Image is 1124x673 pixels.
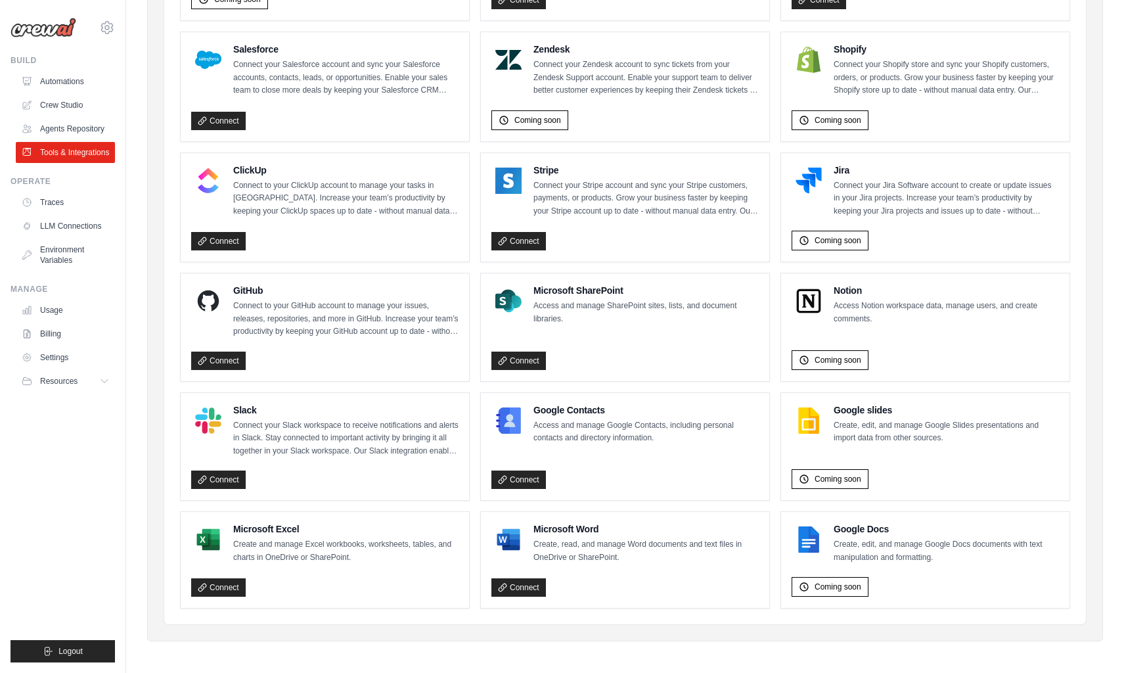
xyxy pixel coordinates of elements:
[533,284,759,297] h4: Microsoft SharePoint
[796,168,822,194] img: Jira Logo
[11,284,115,294] div: Manage
[233,300,459,338] p: Connect to your GitHub account to manage your issues, releases, repositories, and more in GitHub....
[195,168,221,194] img: ClickUp Logo
[491,352,546,370] a: Connect
[11,176,115,187] div: Operate
[233,58,459,97] p: Connect your Salesforce account and sync your Salesforce accounts, contacts, leads, or opportunit...
[233,419,459,458] p: Connect your Slack workspace to receive notifications and alerts in Slack. Stay connected to impo...
[16,142,115,163] a: Tools & Integrations
[11,55,115,66] div: Build
[233,522,459,536] h4: Microsoft Excel
[233,164,459,177] h4: ClickUp
[533,58,759,97] p: Connect your Zendesk account to sync tickets from your Zendesk Support account. Enable your suppo...
[495,526,522,553] img: Microsoft Word Logo
[834,522,1059,536] h4: Google Docs
[834,300,1059,325] p: Access Notion workspace data, manage users, and create comments.
[11,640,115,662] button: Logout
[533,419,759,445] p: Access and manage Google Contacts, including personal contacts and directory information.
[815,474,861,484] span: Coming soon
[495,288,522,314] img: Microsoft SharePoint Logo
[491,471,546,489] a: Connect
[195,407,221,434] img: Slack Logo
[796,407,822,434] img: Google slides Logo
[233,284,459,297] h4: GitHub
[195,47,221,73] img: Salesforce Logo
[495,47,522,73] img: Zendesk Logo
[16,323,115,344] a: Billing
[191,352,246,370] a: Connect
[16,192,115,213] a: Traces
[796,288,822,314] img: Notion Logo
[834,284,1059,297] h4: Notion
[533,300,759,325] p: Access and manage SharePoint sites, lists, and document libraries.
[191,578,246,597] a: Connect
[233,43,459,56] h4: Salesforce
[16,300,115,321] a: Usage
[16,118,115,139] a: Agents Repository
[195,526,221,553] img: Microsoft Excel Logo
[815,115,861,126] span: Coming soon
[495,407,522,434] img: Google Contacts Logo
[195,288,221,314] img: GitHub Logo
[533,522,759,536] h4: Microsoft Word
[834,58,1059,97] p: Connect your Shopify store and sync your Shopify customers, orders, or products. Grow your busine...
[533,179,759,218] p: Connect your Stripe account and sync your Stripe customers, payments, or products. Grow your busi...
[491,578,546,597] a: Connect
[495,168,522,194] img: Stripe Logo
[58,646,83,657] span: Logout
[16,371,115,392] button: Resources
[796,526,822,553] img: Google Docs Logo
[834,538,1059,564] p: Create, edit, and manage Google Docs documents with text manipulation and formatting.
[533,404,759,417] h4: Google Contacts
[815,582,861,592] span: Coming soon
[815,355,861,365] span: Coming soon
[16,347,115,368] a: Settings
[815,235,861,246] span: Coming soon
[16,95,115,116] a: Crew Studio
[11,18,76,37] img: Logo
[533,43,759,56] h4: Zendesk
[16,71,115,92] a: Automations
[834,164,1059,177] h4: Jira
[16,239,115,271] a: Environment Variables
[233,538,459,564] p: Create and manage Excel workbooks, worksheets, tables, and charts in OneDrive or SharePoint.
[233,404,459,417] h4: Slack
[514,115,561,126] span: Coming soon
[834,404,1059,417] h4: Google slides
[533,164,759,177] h4: Stripe
[834,179,1059,218] p: Connect your Jira Software account to create or update issues in your Jira projects. Increase you...
[191,112,246,130] a: Connect
[233,179,459,218] p: Connect to your ClickUp account to manage your tasks in [GEOGRAPHIC_DATA]. Increase your team’s p...
[796,47,822,73] img: Shopify Logo
[834,43,1059,56] h4: Shopify
[40,376,78,386] span: Resources
[191,232,246,250] a: Connect
[191,471,246,489] a: Connect
[16,216,115,237] a: LLM Connections
[834,419,1059,445] p: Create, edit, and manage Google Slides presentations and import data from other sources.
[533,538,759,564] p: Create, read, and manage Word documents and text files in OneDrive or SharePoint.
[491,232,546,250] a: Connect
